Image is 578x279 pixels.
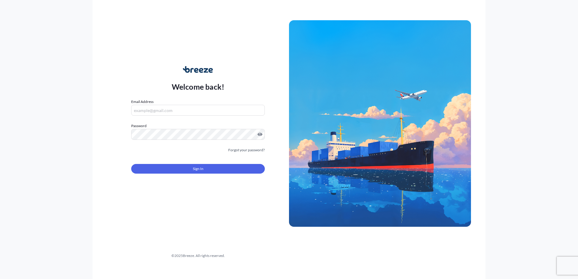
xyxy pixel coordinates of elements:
[258,132,262,137] button: Show password
[228,147,265,153] a: Forgot your password?
[172,82,225,91] p: Welcome back!
[131,99,154,105] label: Email Address
[289,20,471,227] img: Ship illustration
[131,123,265,129] label: Password
[193,166,203,172] span: Sign In
[131,105,265,116] input: example@gmail.com
[107,253,289,259] div: © 2025 Breeze. All rights reserved.
[131,164,265,174] button: Sign In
